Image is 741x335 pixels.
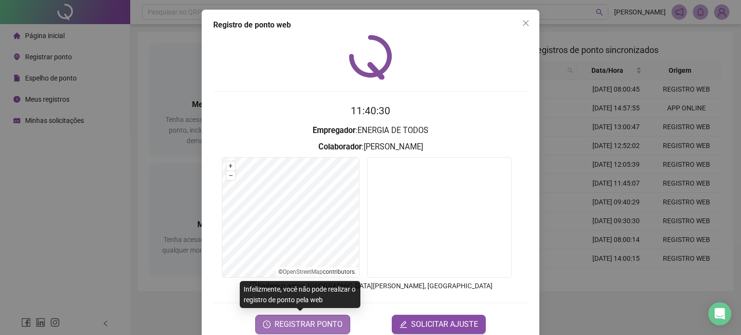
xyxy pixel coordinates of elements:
button: editSOLICITAR AJUSTE [392,315,486,334]
span: edit [399,321,407,328]
button: Close [518,15,534,31]
img: QRPoint [349,35,392,80]
span: SOLICITAR AJUSTE [411,319,478,330]
div: Infelizmente, você não pode realizar o registro de ponto pela web [240,281,360,308]
button: + [226,161,235,171]
h3: : [PERSON_NAME] [213,141,528,153]
button: REGISTRAR PONTO [255,315,350,334]
span: clock-circle [263,321,271,328]
a: OpenStreetMap [283,268,323,275]
strong: Empregador [313,126,356,135]
span: REGISTRAR PONTO [274,319,343,330]
div: Open Intercom Messenger [708,302,731,325]
h3: : ENERGIA DE TODOS [213,124,528,137]
button: – [226,171,235,180]
time: 11:40:30 [351,105,390,117]
div: Registro de ponto web [213,19,528,31]
p: Endereço aprox. : [GEOGRAPHIC_DATA][PERSON_NAME], [GEOGRAPHIC_DATA] [213,281,528,291]
li: © contributors. [278,268,356,275]
span: close [522,19,530,27]
strong: Colaborador [318,142,362,151]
